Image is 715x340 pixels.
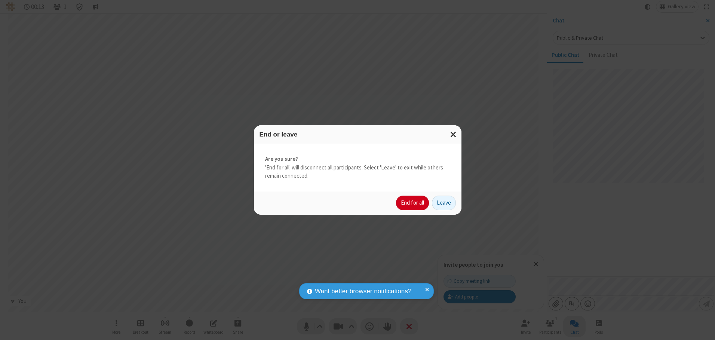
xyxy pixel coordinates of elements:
strong: Are you sure? [265,155,450,163]
span: Want better browser notifications? [315,287,411,296]
button: End for all [396,196,429,211]
button: Leave [432,196,456,211]
h3: End or leave [260,131,456,138]
div: 'End for all' will disconnect all participants. Select 'Leave' to exit while others remain connec... [254,144,461,192]
button: Close modal [446,125,461,144]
